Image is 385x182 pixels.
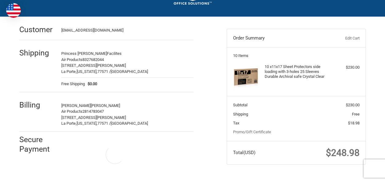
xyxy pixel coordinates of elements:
span: [STREET_ADDRESS][PERSON_NAME] [61,63,126,68]
div: [EMAIL_ADDRESS][DOMAIN_NAME] [61,27,188,33]
span: [GEOGRAPHIC_DATA] [111,69,148,74]
div: $230.00 [328,64,359,70]
h3: Order Summary [233,35,320,41]
span: $248.98 [326,147,360,158]
span: Air Products [61,109,82,114]
img: duty and tax information for United States [6,3,21,18]
span: [PERSON_NAME] [61,103,91,108]
span: Total (USD) [233,150,255,155]
span: Tax [233,121,239,125]
span: Free Shipping [61,81,85,87]
span: [PERSON_NAME] [91,103,120,108]
span: La Porte, [61,69,77,74]
h2: Customer [19,25,55,34]
span: 8327682044 [82,57,104,62]
span: $0.00 [85,81,97,87]
span: Subtotal [233,103,247,107]
span: La Porte, [61,121,77,126]
span: [US_STATE], [77,121,97,126]
span: Shipping [233,112,248,116]
span: Facilites [107,51,122,56]
span: $230.00 [346,103,360,107]
span: Air Products [61,57,82,62]
span: [GEOGRAPHIC_DATA] [111,121,148,126]
span: Princess [PERSON_NAME] [61,51,107,56]
h4: 10 x 11x17 Sheet Protectors side loading with 3-holes 25 Sleeves Durable Archival safe Crystal Clear [265,64,326,79]
a: Edit Cart [320,35,359,41]
span: Free [352,112,360,116]
span: 77571 / [97,121,111,126]
span: 77571 / [97,69,111,74]
span: [STREET_ADDRESS][PERSON_NAME] [61,115,126,120]
h2: Secure Payment [19,135,60,154]
span: [US_STATE], [77,69,97,74]
a: Promo/Gift Certificate [233,130,271,134]
h2: Shipping [19,48,55,58]
h2: Billing [19,100,55,110]
span: 2814783047 [82,109,104,114]
h3: 10 Items [233,53,360,58]
span: $18.98 [348,121,360,125]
